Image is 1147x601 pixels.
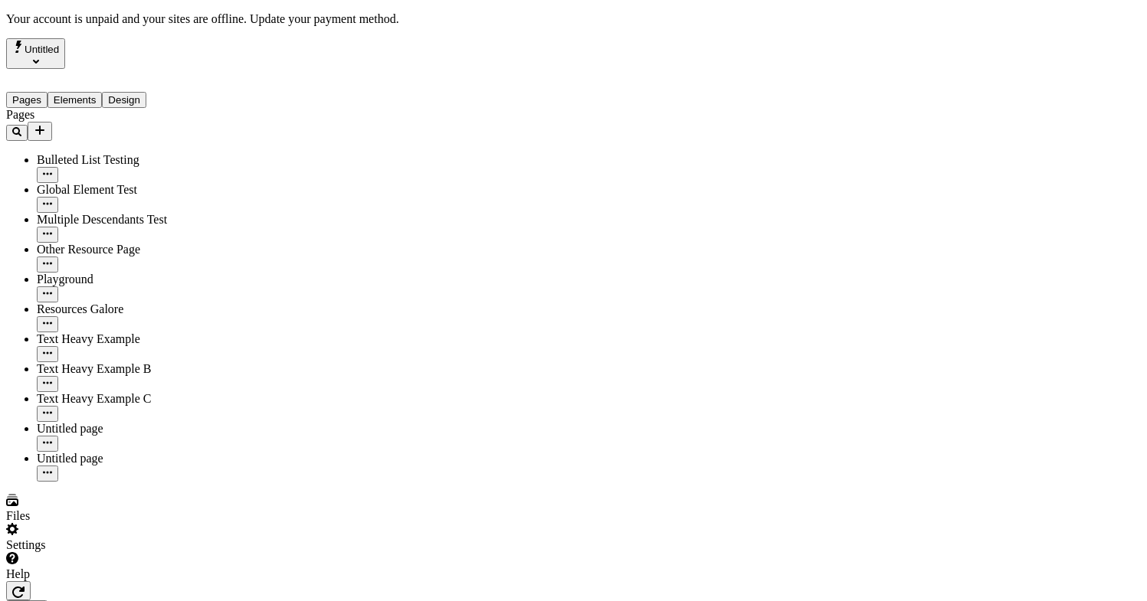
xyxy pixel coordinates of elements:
span: Untitled [25,44,59,55]
button: Elements [48,92,103,108]
div: Text Heavy Example B [37,362,190,376]
div: Other Resource Page [37,243,190,256]
div: Resources Galore [37,302,190,316]
div: Files [6,509,190,523]
div: Pages [6,108,190,122]
div: Playground [37,273,190,286]
div: Untitled page [37,422,190,436]
div: Text Heavy Example C [37,392,190,406]
button: Select site [6,38,65,69]
div: Help [6,567,190,581]
button: Design [102,92,146,108]
div: Global Element Test [37,183,190,197]
button: Add new [28,122,52,141]
p: Your account is unpaid and your sites are offline. [6,12,1141,26]
button: Pages [6,92,48,108]
div: Untitled page [37,452,190,465]
span: Update your payment method. [250,12,399,25]
div: Multiple Descendants Test [37,213,190,227]
div: Bulleted List Testing [37,153,190,167]
div: Text Heavy Example [37,332,190,346]
div: Settings [6,538,190,552]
